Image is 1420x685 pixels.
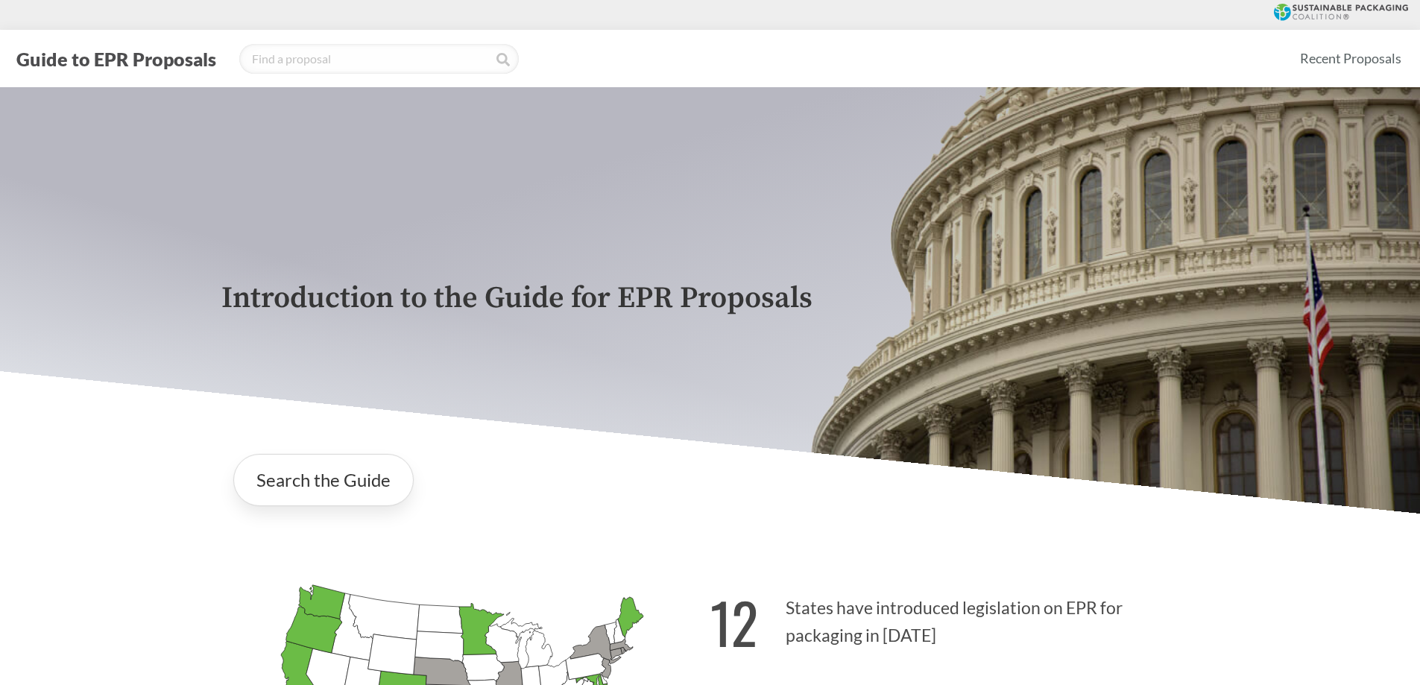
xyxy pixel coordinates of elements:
p: States have introduced legislation on EPR for packaging in [DATE] [710,572,1199,663]
a: Search the Guide [233,454,414,506]
input: Find a proposal [239,44,519,74]
strong: 12 [710,581,758,663]
button: Guide to EPR Proposals [12,47,221,71]
p: Introduction to the Guide for EPR Proposals [221,282,1199,315]
a: Recent Proposals [1293,42,1408,75]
